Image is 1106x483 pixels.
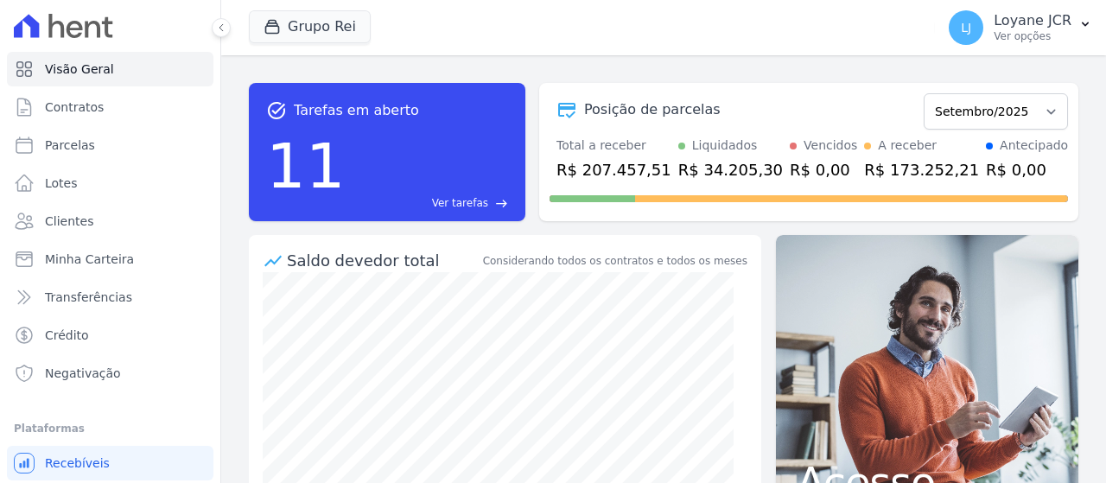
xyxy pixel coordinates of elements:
p: Ver opções [994,29,1071,43]
span: Contratos [45,99,104,116]
div: R$ 207.457,51 [556,158,671,181]
div: R$ 0,00 [986,158,1068,181]
a: Negativação [7,356,213,391]
span: Lotes [45,175,78,192]
div: Antecipado [1000,137,1068,155]
span: Crédito [45,327,89,344]
span: Tarefas em aberto [294,100,419,121]
span: Recebíveis [45,454,110,472]
a: Recebíveis [7,446,213,480]
span: Parcelas [45,137,95,154]
div: R$ 34.205,30 [678,158,783,181]
a: Lotes [7,166,213,200]
span: Transferências [45,289,132,306]
a: Transferências [7,280,213,315]
div: Vencidos [804,137,857,155]
button: LJ Loyane JCR Ver opções [935,3,1106,52]
div: Saldo devedor total [287,249,480,272]
span: LJ [961,22,971,34]
span: Minha Carteira [45,251,134,268]
a: Contratos [7,90,213,124]
div: Considerando todos os contratos e todos os meses [483,253,747,269]
span: Visão Geral [45,60,114,78]
span: Ver tarefas [432,195,488,211]
a: Ver tarefas east [353,195,508,211]
a: Clientes [7,204,213,238]
button: Grupo Rei [249,10,371,43]
div: 11 [266,121,346,211]
a: Visão Geral [7,52,213,86]
a: Parcelas [7,128,213,162]
span: east [495,197,508,210]
div: Posição de parcelas [584,99,721,120]
div: A receber [878,137,937,155]
a: Minha Carteira [7,242,213,276]
span: task_alt [266,100,287,121]
span: Negativação [45,365,121,382]
span: Clientes [45,213,93,230]
a: Crédito [7,318,213,353]
div: Total a receber [556,137,671,155]
p: Loyane JCR [994,12,1071,29]
div: Liquidados [692,137,758,155]
div: Plataformas [14,418,207,439]
div: R$ 173.252,21 [864,158,979,181]
div: R$ 0,00 [790,158,857,181]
